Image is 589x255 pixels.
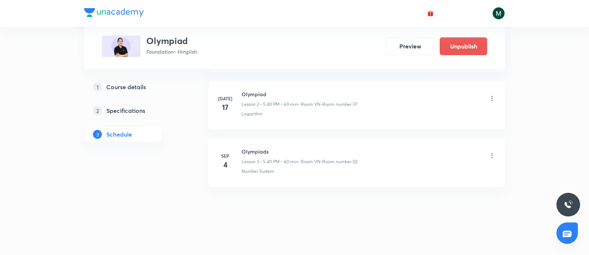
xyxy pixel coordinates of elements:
h5: Schedule [106,130,132,139]
p: 3 [93,130,102,139]
p: 2 [93,106,102,115]
button: Unpublish [440,37,487,55]
p: Number System [242,168,274,175]
a: 1Course details [84,80,185,94]
h3: Olympiad [146,36,197,46]
p: • Room VN-Room number 02 [298,158,357,165]
h6: Sep [218,152,233,159]
img: ttu [564,200,573,209]
img: avatar [427,10,434,17]
a: Company Logo [84,8,144,19]
p: Foundation • Hinglish [146,48,197,56]
img: Milind Shahare [492,7,505,20]
h4: 4 [218,159,233,170]
p: Lesson 3 • 5:40 PM • 60 min [242,158,298,165]
img: Company Logo [84,8,144,17]
a: 2Specifications [84,103,185,118]
img: 1BB5422C-E56D-4B07-8FC3-EF509D58DED1_plus.png [102,36,140,57]
h6: Olympiads [242,148,357,155]
h5: Specifications [106,106,145,115]
h4: 17 [218,102,233,113]
button: Preview [386,37,434,55]
p: • Room VN-Room number 07 [298,101,357,108]
h5: Course details [106,83,146,91]
p: 1 [93,83,102,91]
p: Logarithm [242,111,263,117]
button: avatar [425,7,436,19]
h6: Olympiad [242,90,357,98]
p: Lesson 2 • 5:40 PM • 60 min [242,101,298,108]
h6: [DATE] [218,95,233,102]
